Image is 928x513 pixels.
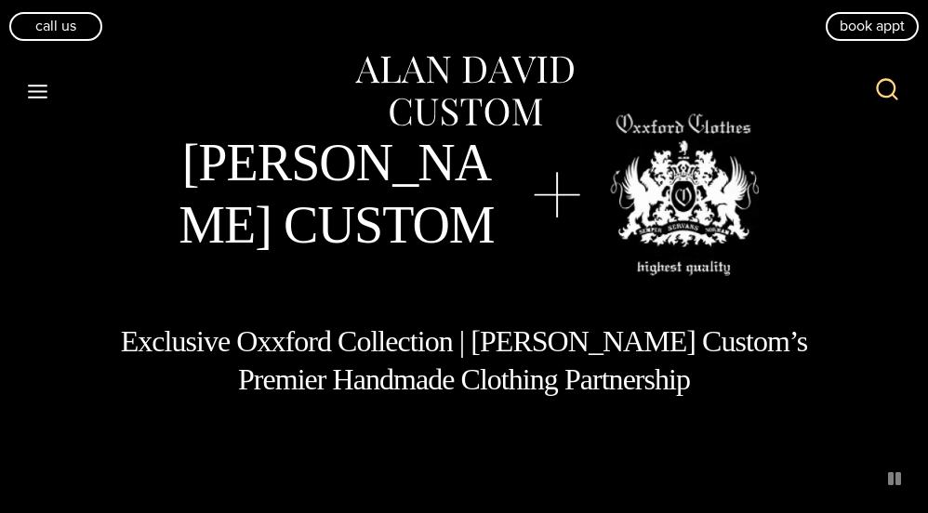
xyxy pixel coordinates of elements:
a: Call Us [9,12,102,40]
h1: Exclusive Oxxford Collection | [PERSON_NAME] Custom’s Premier Handmade Clothing Partnership [119,322,809,400]
a: book appt [826,12,919,40]
button: pause animated background image [880,464,909,493]
button: Open menu [19,74,58,108]
img: Alan David Custom [352,50,576,133]
h1: [PERSON_NAME] Custom [169,132,504,256]
button: View Search Form [865,69,909,113]
img: oxxford clothes, highest quality [610,113,759,276]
